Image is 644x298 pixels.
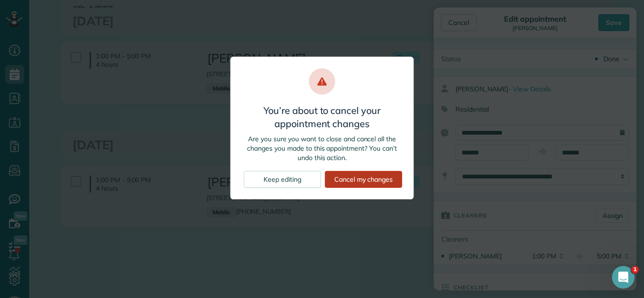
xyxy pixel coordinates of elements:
[325,171,402,188] div: Cancel my changes
[242,104,402,130] h3: You’re about to cancel your appointment changes
[242,134,402,162] p: Are you sure you want to close and cancel all the changes you made to this appointment? You can’t...
[244,171,321,188] div: Keep editing
[631,266,639,274] span: 1
[612,266,635,289] iframe: Intercom live chat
